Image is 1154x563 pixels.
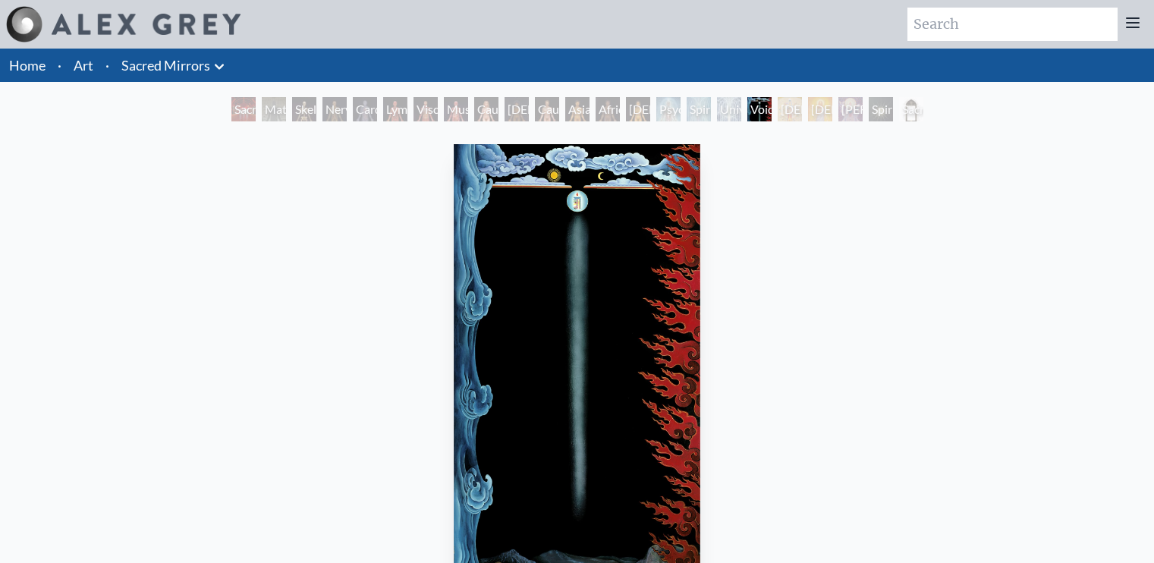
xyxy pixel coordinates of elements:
[99,49,115,82] li: ·
[474,97,498,121] div: Caucasian Woman
[778,97,802,121] div: [DEMOGRAPHIC_DATA]
[626,97,650,121] div: [DEMOGRAPHIC_DATA] Woman
[808,97,832,121] div: [DEMOGRAPHIC_DATA]
[121,55,210,76] a: Sacred Mirrors
[717,97,741,121] div: Universal Mind Lattice
[907,8,1118,41] input: Search
[535,97,559,121] div: Caucasian Man
[505,97,529,121] div: [DEMOGRAPHIC_DATA] Woman
[565,97,590,121] div: Asian Man
[869,97,893,121] div: Spiritual World
[656,97,681,121] div: Psychic Energy System
[444,97,468,121] div: Muscle System
[353,97,377,121] div: Cardiovascular System
[747,97,772,121] div: Void Clear Light
[74,55,93,76] a: Art
[838,97,863,121] div: [PERSON_NAME]
[9,57,46,74] a: Home
[322,97,347,121] div: Nervous System
[383,97,407,121] div: Lymphatic System
[292,97,316,121] div: Skeletal System
[899,97,923,121] div: Sacred Mirrors Frame
[596,97,620,121] div: African Man
[413,97,438,121] div: Viscera
[262,97,286,121] div: Material World
[231,97,256,121] div: Sacred Mirrors Room, [GEOGRAPHIC_DATA]
[687,97,711,121] div: Spiritual Energy System
[52,49,68,82] li: ·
